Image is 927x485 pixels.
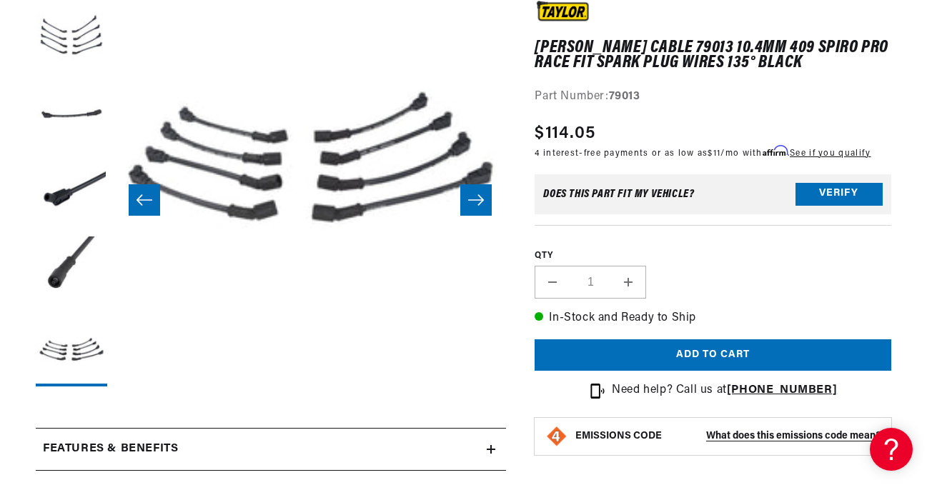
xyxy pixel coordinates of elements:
button: Load image 2 in gallery view [36,79,107,151]
img: Emissions code [545,425,568,448]
div: Part Number: [535,88,891,106]
button: EMISSIONS CODEWhat does this emissions code mean? [575,430,881,443]
button: Load image 5 in gallery view [36,315,107,386]
strong: EMISSIONS CODE [575,431,662,441]
a: [PHONE_NUMBER] [727,384,837,396]
span: $11 [708,149,720,158]
media-gallery: Gallery Viewer [36,1,506,399]
button: Load image 4 in gallery view [36,236,107,308]
span: $114.05 [535,121,595,146]
button: Load image 1 in gallery view [36,1,107,72]
p: In-Stock and Ready to Ship [535,309,891,328]
summary: Features & Benefits [36,429,506,470]
button: Load image 3 in gallery view [36,158,107,229]
div: Does This part fit My vehicle? [543,189,694,200]
button: Add to cart [535,339,891,371]
a: See if you qualify - Learn more about Affirm Financing (opens in modal) [790,149,871,158]
label: QTY [535,250,891,262]
h2: Features & Benefits [43,440,178,459]
p: Need help? Call us at [612,381,837,400]
h1: [PERSON_NAME] Cable 79013 10.4mm 409 Spiro Pro Race Fit Spark Plug Wires 135° Black [535,41,891,70]
button: Slide left [129,184,160,216]
strong: What does this emissions code mean? [706,431,881,441]
p: 4 interest-free payments or as low as /mo with . [535,146,871,160]
button: Verify [795,183,883,206]
button: Slide right [460,184,492,216]
strong: 79013 [609,91,640,102]
span: Affirm [763,146,788,156]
